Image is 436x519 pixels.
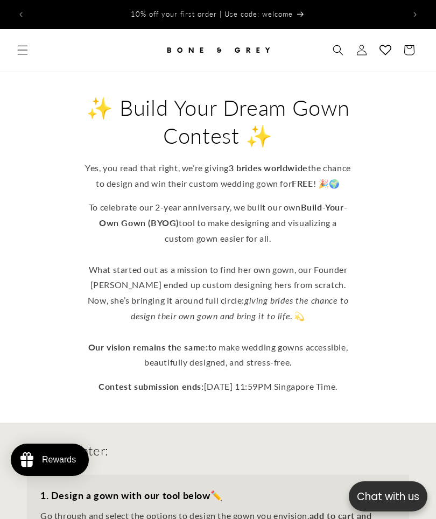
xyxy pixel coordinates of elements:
strong: 3 brides [229,163,262,173]
a: Bone and Grey Bridal [160,34,276,66]
img: Bone and Grey Bridal [164,38,272,62]
strong: 1. Design a gown with our tool below [40,489,210,501]
strong: Contest submission ends: [99,381,203,391]
summary: Menu [11,38,34,62]
strong: worldwide [264,163,307,173]
span: 10% off your first order | Use code: welcome [131,10,293,18]
em: giving brides the chance to design their own gown and bring it to life [131,295,348,321]
strong: FREE [292,178,313,188]
button: Next announcement [403,3,427,26]
p: Chat with us [349,489,427,504]
button: Open chatbox [349,481,427,511]
h2: ✨ Build Your Dream Gown Contest ✨ [83,94,353,150]
summary: Search [326,38,350,62]
strong: Our vision remains the same: [88,342,208,352]
p: To celebrate our 2-year anniversary, we built our own tool to make designing and visualizing a cu... [83,200,353,370]
h3: ✏️ [40,488,396,503]
p: [DATE] 11:59PM Singapore Time. [83,379,353,395]
h2: How to enter: [27,442,109,459]
p: Yes, you read that right, we’re giving the chance to design and win their custom wedding gown for... [83,160,353,192]
button: Previous announcement [9,3,33,26]
div: Rewards [42,455,76,465]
